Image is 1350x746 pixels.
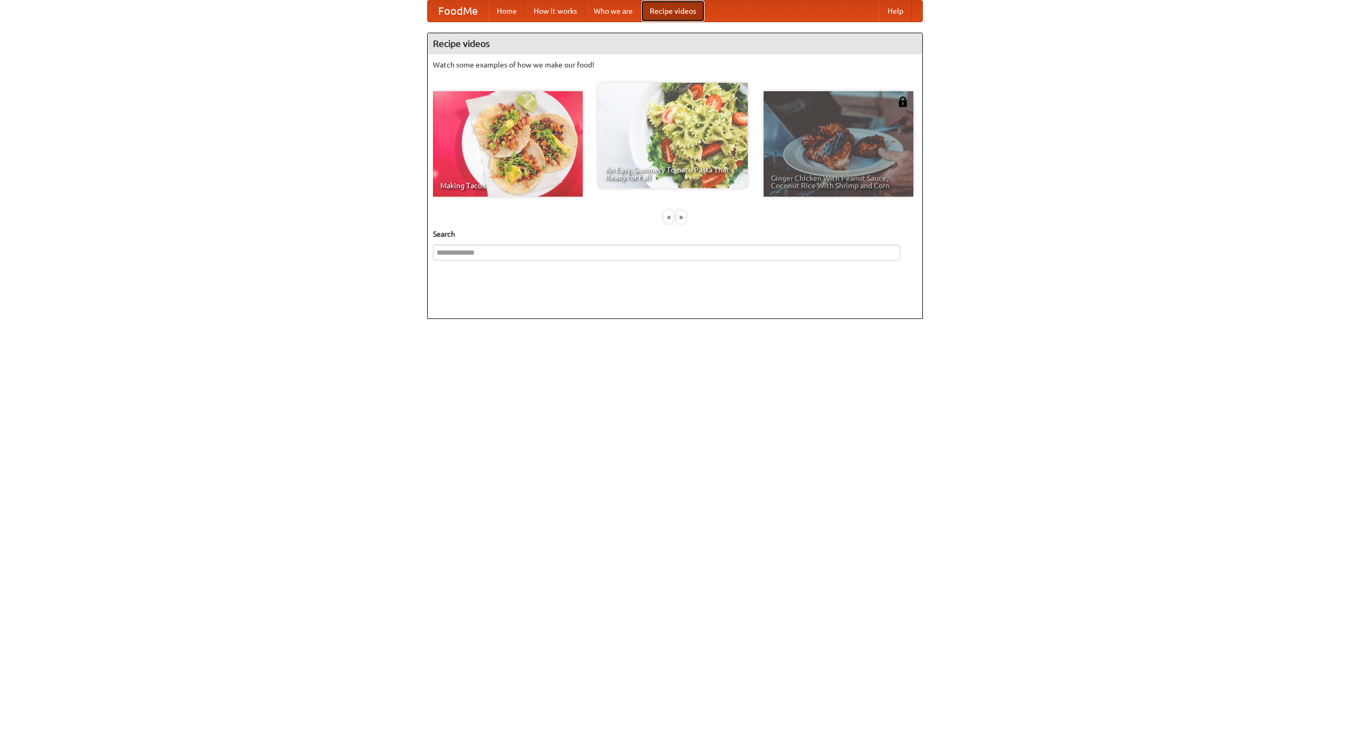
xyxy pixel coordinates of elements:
a: Help [879,1,912,22]
a: FoodMe [428,1,488,22]
a: Recipe videos [641,1,705,22]
p: Watch some examples of how we make our food! [433,60,917,70]
a: Making Tacos [433,91,583,197]
a: How it works [525,1,585,22]
img: 483408.png [898,96,908,107]
div: « [664,210,673,224]
span: An Easy, Summery Tomato Pasta That's Ready for Fall [605,166,740,181]
a: Who we are [585,1,641,22]
a: Home [488,1,525,22]
span: Making Tacos [440,182,575,189]
h4: Recipe videos [428,33,922,54]
a: An Easy, Summery Tomato Pasta That's Ready for Fall [598,83,748,188]
div: » [677,210,686,224]
h5: Search [433,229,917,239]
